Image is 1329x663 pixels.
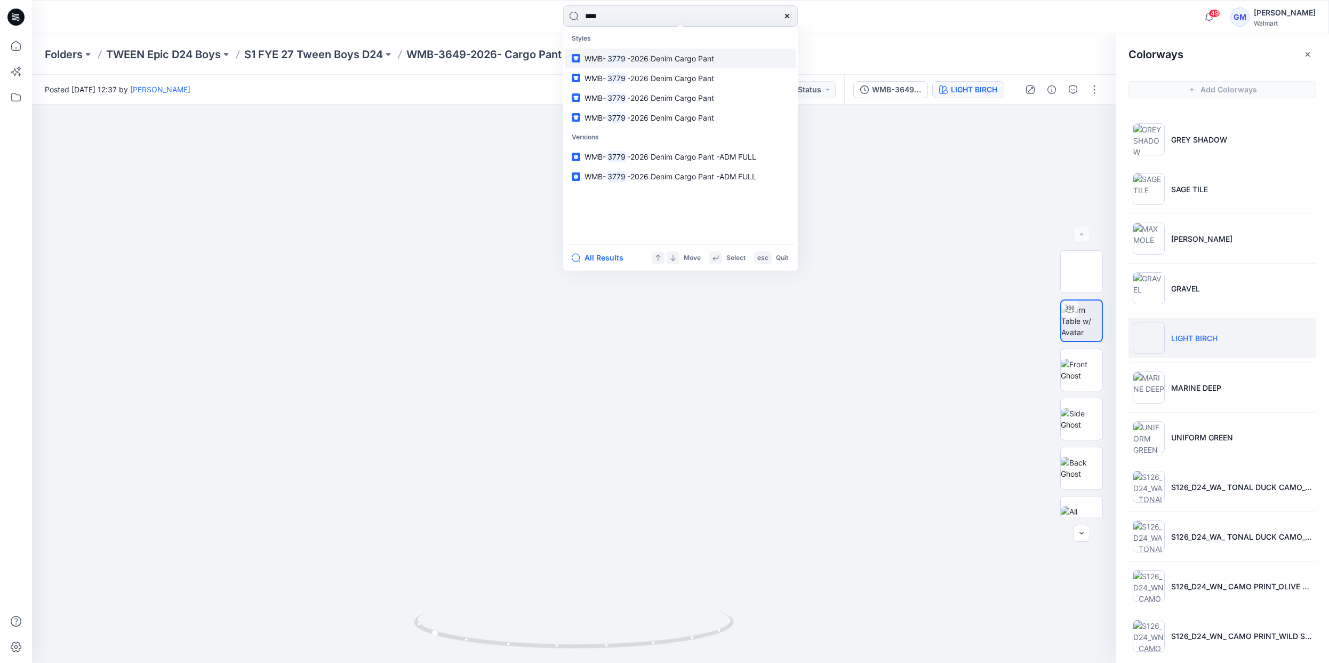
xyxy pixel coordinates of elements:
mark: 3779 [606,92,627,104]
a: WMB-3779-2026 Denim Cargo Pant [565,68,796,88]
mark: 3779 [606,112,627,124]
img: Turn Table w/ Avatar [1061,304,1102,338]
mark: 3779 [606,72,627,84]
span: WMB- [585,113,606,122]
img: SAGE TILE [1133,173,1165,205]
span: WMB- [585,74,606,83]
p: Quit [776,252,788,264]
p: SAGE TILE [1171,184,1208,195]
img: S126_D24_WN_ CAMO PRINT_WILD SAGE_ M25070D_50LARGER [1133,620,1165,652]
p: Versions [565,128,796,147]
span: -2026 Denim Cargo Pant [627,113,714,122]
p: S126_D24_WA_ TONAL DUCK CAMO_ OLIVE OAK_M25025A [1171,482,1312,493]
img: S126_D24_WA_ TONAL DUCK CAMO_ OLIVE OAK_M25025B_8.4IN [1133,520,1165,552]
p: MARINE DEEP [1171,382,1221,393]
a: WMB-3779-2026 Denim Cargo Pant [565,49,796,68]
p: esc [757,252,768,264]
button: All Results [572,251,630,264]
button: Details [1043,81,1060,98]
a: S1 FYE 27 Tween Boys D24 [244,47,383,62]
button: WMB-3649-2026_ADM FULL_ Cargo Pant [853,81,928,98]
span: -2026 Denim Cargo Pant -ADM FULL [627,172,756,181]
div: [PERSON_NAME] [1254,6,1316,19]
img: GREY SHADOW [1133,123,1165,155]
p: S126_D24_WN_ CAMO PRINT_OLIVE OAK_ M24263E_50LARGER [1171,581,1312,592]
a: [PERSON_NAME] [130,85,190,94]
img: S126_D24_WN_ CAMO PRINT_OLIVE OAK_ M24263E_50LARGER [1133,570,1165,602]
img: Back Ghost [1061,457,1102,479]
a: WMB-3779-2026 Denim Cargo Pant [565,88,796,108]
img: GRAVEL [1133,272,1165,304]
img: LIGHT BIRCH [1133,322,1165,354]
p: [PERSON_NAME] [1171,233,1232,244]
img: S126_D24_WA_ TONAL DUCK CAMO_ OLIVE OAK_M25025A [1133,471,1165,503]
p: GREY SHADOW [1171,134,1227,145]
span: -2026 Denim Cargo Pant -ADM FULL [627,152,756,161]
img: All colorways [1061,506,1102,528]
h2: Colorways [1128,48,1183,61]
button: LIGHT BIRCH [932,81,1004,98]
p: Styles [565,29,796,49]
a: TWEEN Epic D24 Boys [106,47,221,62]
div: Walmart [1254,19,1316,27]
p: WMB-3649-2026- Cargo Pant [406,47,562,62]
p: UNIFORM GREEN [1171,432,1233,443]
span: -2026 Denim Cargo Pant [627,93,714,102]
mark: 3779 [606,170,627,183]
span: WMB- [585,152,606,161]
p: Select [726,252,746,264]
p: S126_D24_WA_ TONAL DUCK CAMO_ OLIVE OAK_M25025B_8.4IN [1171,531,1312,542]
mark: 3779 [606,151,627,163]
div: LIGHT BIRCH [951,84,997,96]
img: Side Ghost [1061,408,1102,430]
div: GM [1230,7,1250,27]
p: S126_D24_WN_ CAMO PRINT_WILD SAGE_ M25070D_50LARGER [1171,630,1312,642]
span: 49 [1208,9,1220,18]
p: LIGHT BIRCH [1171,333,1218,344]
span: -2026 Denim Cargo Pant [627,54,714,63]
img: Front Ghost [1061,359,1102,381]
img: UNIFORM GREEN [1133,421,1165,453]
span: -2026 Denim Cargo Pant [627,74,714,83]
span: WMB- [585,172,606,181]
img: MAX MOLE [1133,223,1165,255]
mark: 3779 [606,52,627,65]
p: GRAVEL [1171,283,1200,294]
div: WMB-3649-2026_ADM FULL_ Cargo Pant [872,84,921,96]
p: Move [684,252,701,264]
span: WMB- [585,93,606,102]
a: WMB-3779-2026 Denim Cargo Pant -ADM FULL [565,167,796,186]
span: Posted [DATE] 12:37 by [45,84,190,95]
a: Folders [45,47,83,62]
a: WMB-3779-2026 Denim Cargo Pant -ADM FULL [565,147,796,167]
span: WMB- [585,54,606,63]
img: MARINE DEEP [1133,372,1165,404]
a: WMB-3779-2026 Denim Cargo Pant [565,108,796,128]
